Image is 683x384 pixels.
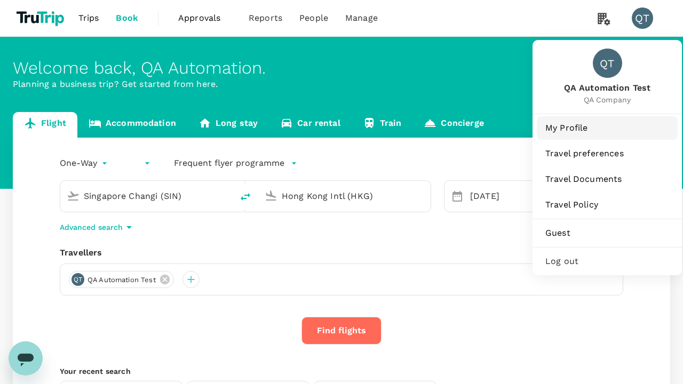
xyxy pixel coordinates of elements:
[537,142,678,165] a: Travel preferences
[269,112,352,138] a: Car rental
[84,188,210,204] input: Depart from
[537,221,678,245] a: Guest
[174,157,297,170] button: Frequent flyer programme
[282,188,408,204] input: Going to
[345,12,378,25] span: Manage
[69,271,174,288] div: QTQA Automation Test
[564,94,651,105] span: QA Company
[249,12,282,25] span: Reports
[60,221,136,234] button: Advanced search
[178,12,232,25] span: Approvals
[537,167,678,191] a: Travel Documents
[13,6,70,30] img: TruTrip logo
[545,227,669,239] span: Guest
[9,341,43,375] iframe: Button to launch messaging window
[77,112,187,138] a: Accommodation
[60,366,623,377] p: Your recent search
[537,250,678,273] div: Log out
[60,246,623,259] div: Travellers
[545,198,669,211] span: Travel Policy
[537,193,678,217] a: Travel Policy
[545,173,669,186] span: Travel Documents
[301,317,382,345] button: Find flights
[545,122,669,134] span: My Profile
[81,275,162,285] span: QA Automation Test
[174,157,284,170] p: Frequent flyer programme
[412,112,495,138] a: Concierge
[593,49,622,78] div: QT
[60,155,110,172] div: One-Way
[60,222,123,233] p: Advanced search
[13,112,77,138] a: Flight
[233,184,258,210] button: delete
[632,7,653,29] div: QT
[564,82,651,94] span: QA Automation Test
[537,116,678,140] a: My Profile
[545,147,669,160] span: Travel preferences
[13,78,670,91] p: Planning a business trip? Get started from here.
[13,58,670,78] div: Welcome back , QA Automation .
[225,195,227,197] button: Open
[545,255,669,268] span: Log out
[352,112,413,138] a: Train
[299,12,328,25] span: People
[78,12,99,25] span: Trips
[187,112,269,138] a: Long stay
[72,273,84,286] div: QT
[423,195,425,197] button: Open
[116,12,138,25] span: Book
[466,186,537,207] div: [DATE]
